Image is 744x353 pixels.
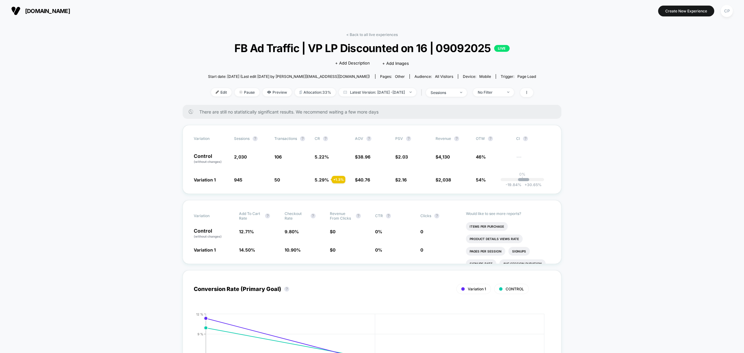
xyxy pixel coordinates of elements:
span: 0 [333,229,335,234]
span: $ [395,154,408,159]
span: Pause [235,88,259,96]
span: + [525,182,527,187]
span: Revenue [436,136,451,141]
span: FB Ad Traffic | VP LP Discounted on 16 | 09092025 [224,42,520,55]
span: 2.16 [398,177,407,182]
div: sessions [431,90,455,95]
div: No Filter [478,90,503,95]
span: $ [330,247,335,252]
span: Checkout Rate [285,211,308,221]
span: 9.80 % [285,229,299,234]
div: Trigger: [501,74,536,79]
span: 5.22 % [315,154,329,159]
li: Avg Session Duration [499,259,546,268]
span: Variation 1 [468,287,486,291]
tspan: 9 % [197,332,203,336]
span: CONTROL [506,287,524,291]
span: 106 [274,154,282,159]
span: 40.76 [358,177,370,182]
span: mobile [479,74,491,79]
span: 2,038 [438,177,451,182]
div: Audience: [414,74,453,79]
span: 50 [274,177,280,182]
span: 38.96 [358,154,370,159]
span: 5.29 % [315,177,329,182]
img: end [410,92,412,93]
span: 0 [333,247,335,252]
span: Revenue From Clicks [330,211,353,221]
span: $ [436,154,450,159]
span: 14.50 % [239,247,255,252]
span: Device: [458,74,496,79]
span: 46% [476,154,486,159]
p: Would like to see more reports? [466,211,551,216]
button: Create New Experience [658,6,714,16]
span: + Add Description [335,60,370,66]
li: Pages Per Session [466,247,505,256]
span: $ [395,177,407,182]
div: + 1.3 % [332,176,345,183]
img: end [507,92,509,93]
button: ? [488,136,493,141]
span: Latest Version: [DATE] - [DATE] [339,88,416,96]
span: Start date: [DATE] (Last edit [DATE] by [PERSON_NAME][EMAIL_ADDRESS][DOMAIN_NAME]) [208,74,370,79]
span: (without changes) [194,160,222,163]
img: rebalance [299,91,302,94]
li: Items Per Purchase [466,222,508,231]
span: other [395,74,405,79]
span: Page Load [517,74,536,79]
span: PSV [395,136,403,141]
button: ? [523,136,528,141]
span: Edit [211,88,232,96]
span: $ [330,229,335,234]
span: (without changes) [194,235,222,238]
p: LIVE [494,45,510,52]
span: 0 [420,247,423,252]
li: Signups Rate [466,259,496,268]
div: CP [721,5,733,17]
div: Pages: [380,74,405,79]
span: 0 [420,229,423,234]
span: Variation [194,136,228,141]
button: ? [253,136,258,141]
a: < Back to all live experiences [346,32,398,37]
p: 0% [519,172,525,176]
span: 945 [234,177,242,182]
button: ? [356,213,361,218]
span: Variation 1 [194,247,216,252]
button: ? [434,213,439,218]
img: Visually logo [11,6,20,16]
span: Transactions [274,136,297,141]
img: end [460,92,462,93]
span: CI [516,136,550,141]
span: Allocation: 33% [295,88,336,96]
img: edit [216,91,219,94]
button: ? [454,136,459,141]
span: Add To Cart Rate [239,211,262,221]
button: ? [265,213,270,218]
button: ? [323,136,328,141]
span: 2.03 [398,154,408,159]
span: [DOMAIN_NAME] [25,8,70,14]
span: Variation [194,211,228,221]
span: All Visitors [435,74,453,79]
span: 0 % [375,247,382,252]
span: Variation 1 [194,177,216,182]
span: $ [355,154,370,159]
span: 12.71 % [239,229,254,234]
span: 0 % [375,229,382,234]
span: Preview [263,88,292,96]
button: ? [311,213,316,218]
span: 30.65 % [521,182,542,187]
span: There are still no statistically significant results. We recommend waiting a few more days [199,109,549,114]
span: CR [315,136,320,141]
span: $ [355,177,370,182]
span: CTR [375,213,383,218]
p: | [522,176,523,181]
img: end [239,91,242,94]
span: 4,130 [438,154,450,159]
span: --- [516,155,550,164]
span: 10.90 % [285,247,301,252]
span: 2,030 [234,154,247,159]
p: Control [194,154,228,164]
